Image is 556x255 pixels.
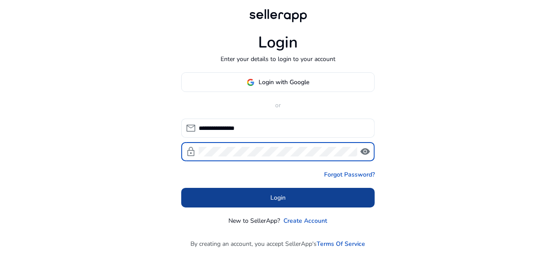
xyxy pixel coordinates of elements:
[284,216,328,225] a: Create Account
[181,101,375,110] p: or
[221,54,335,64] p: Enter your details to login to your account
[259,78,310,87] span: Login with Google
[181,72,375,92] button: Login with Google
[181,188,375,207] button: Login
[270,193,286,202] span: Login
[186,146,196,157] span: lock
[360,146,370,157] span: visibility
[258,33,298,52] h1: Login
[324,170,375,179] a: Forgot Password?
[229,216,280,225] p: New to SellerApp?
[317,239,366,248] a: Terms Of Service
[247,78,255,86] img: google-logo.svg
[186,123,196,133] span: mail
